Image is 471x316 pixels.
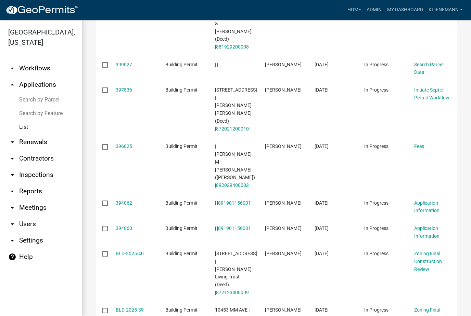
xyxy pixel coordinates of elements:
[8,171,16,179] i: arrow_drop_down
[215,62,218,67] span: | |
[218,225,251,231] a: 891901156001
[116,251,144,256] a: BLD-2025-40
[315,87,329,93] span: 03/31/2025
[364,143,389,149] span: In Progress
[315,225,329,231] span: 03/24/2025
[215,200,251,206] span: | | 891901156001
[265,87,302,93] span: Lori Kohart
[384,3,426,16] a: My Dashboard
[116,62,132,67] a: 399027
[315,62,329,67] span: 04/02/2025
[8,154,16,163] i: arrow_drop_down
[315,251,329,256] span: 03/24/2025
[215,87,257,132] span: 27001 255TH ST | Hofmeister, Brandon Hofmeister, Kristi (Deed) | 872021200010
[364,225,389,231] span: In Progress
[8,236,16,245] i: arrow_drop_down
[165,225,198,231] span: Building Permit
[165,143,198,149] span: Building Permit
[8,187,16,195] i: arrow_drop_down
[218,200,251,206] a: 891901156001
[265,251,302,256] span: Lori Kohart
[265,307,302,313] span: Lori Kohart
[364,3,384,16] a: Admin
[216,182,249,188] a: 892029400002
[116,143,132,149] a: 396825
[315,200,329,206] span: 03/24/2025
[265,225,302,231] span: Coert Watkins
[116,200,132,206] a: 394062
[265,200,302,206] span: Coert Watkins
[216,44,249,50] a: 881929200008
[116,87,132,93] a: 397836
[364,87,389,93] span: In Progress
[165,62,198,67] span: Building Permit
[426,3,466,16] a: klienemann
[414,200,440,214] a: Application Information
[8,204,16,212] i: arrow_drop_down
[165,87,198,93] span: Building Permit
[414,143,424,149] a: Fees
[364,62,389,67] span: In Progress
[315,307,329,313] span: 03/14/2025
[216,126,249,132] a: 872021200010
[165,307,198,313] span: Building Permit
[116,225,132,231] a: 394060
[116,307,144,313] a: BLD-2025-39
[8,81,16,89] i: arrow_drop_up
[215,143,255,188] span: | Keninger, Brent M Keninger, Chelsea J (Deed) | 892029400002
[8,64,16,72] i: arrow_drop_down
[265,143,302,149] span: Lori Kohart
[414,251,442,272] a: Zoning Final Construction Review
[215,251,257,295] span: 25825 M AVE | Debra R Kadolph Living Trust (Deed) | 872123400009
[165,251,198,256] span: Building Permit
[364,251,389,256] span: In Progress
[315,143,329,149] span: 03/28/2025
[364,307,389,313] span: In Progress
[345,3,364,16] a: Home
[414,87,449,100] a: Initiate Septic Permit Workflow
[216,290,249,295] a: 872123400009
[8,138,16,146] i: arrow_drop_down
[165,200,198,206] span: Building Permit
[8,220,16,228] i: arrow_drop_down
[8,253,16,261] i: help
[364,200,389,206] span: In Progress
[414,62,443,75] a: Search Parcel Data
[414,225,440,239] a: Application Information
[215,225,251,231] span: | | 891901156001
[265,62,302,67] span: Karisa Vaughn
